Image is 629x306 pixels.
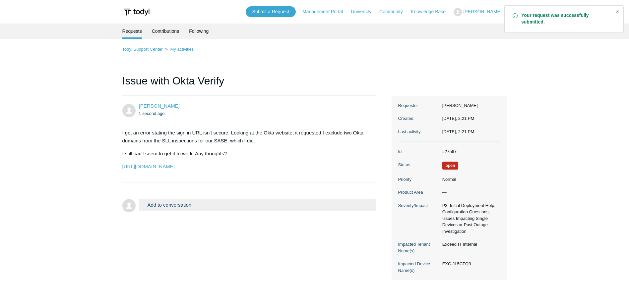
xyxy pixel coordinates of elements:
time: 08/20/2025, 14:21 [139,111,165,116]
dt: Impacted Tenant Name(s) [398,241,439,254]
dt: Created [398,115,439,122]
a: Contributions [152,24,179,39]
dt: Priority [398,176,439,183]
a: My activities [170,47,194,52]
span: Scott Glines [139,103,180,109]
dt: Severity/Impact [398,202,439,209]
dd: Exceed IT Internal [439,241,500,248]
a: Todyl Support Center [122,47,163,52]
p: I still can't seem to get it to work. Any thoughts? [122,150,370,158]
a: University [351,8,378,15]
li: My activities [164,47,194,52]
a: Management Portal [302,8,349,15]
span: We are working on a response for you [442,162,459,170]
dt: Impacted Device Name(s) [398,261,439,274]
a: [URL][DOMAIN_NAME] [122,164,175,169]
a: Knowledge Base [411,8,452,15]
li: Todyl Support Center [122,47,164,52]
dd: P3: Initial Deployment Help, Configuration Questions, Issues Impacting Single Devices or Past Out... [439,202,500,235]
dd: — [439,189,500,196]
dt: Last activity [398,128,439,135]
dt: Status [398,162,439,168]
dd: #27567 [439,148,500,155]
dd: EXC-JL5CTQ3 [439,261,500,267]
strong: Your request was successfully submitted. [521,12,610,25]
p: I get an error stating the sign in URL isn't secure. Looking at the Okta website, it requested I ... [122,129,370,145]
span: [PERSON_NAME] [463,9,501,14]
div: Close [613,7,622,16]
a: [PERSON_NAME] [139,103,180,109]
time: 08/20/2025, 14:21 [442,116,474,121]
a: Following [189,24,209,39]
a: Submit a Request [246,6,296,17]
dt: Id [398,148,439,155]
button: [PERSON_NAME] [454,8,507,16]
dd: Normal [439,176,500,183]
h1: Issue with Okta Verify [122,73,376,96]
dd: [PERSON_NAME] [439,102,500,109]
time: 08/20/2025, 14:21 [442,129,474,134]
img: Todyl Support Center Help Center home page [122,6,151,18]
button: Add to conversation [139,199,376,211]
dt: Product Area [398,189,439,196]
li: Requests [122,24,142,39]
a: Community [379,8,409,15]
dt: Requester [398,102,439,109]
